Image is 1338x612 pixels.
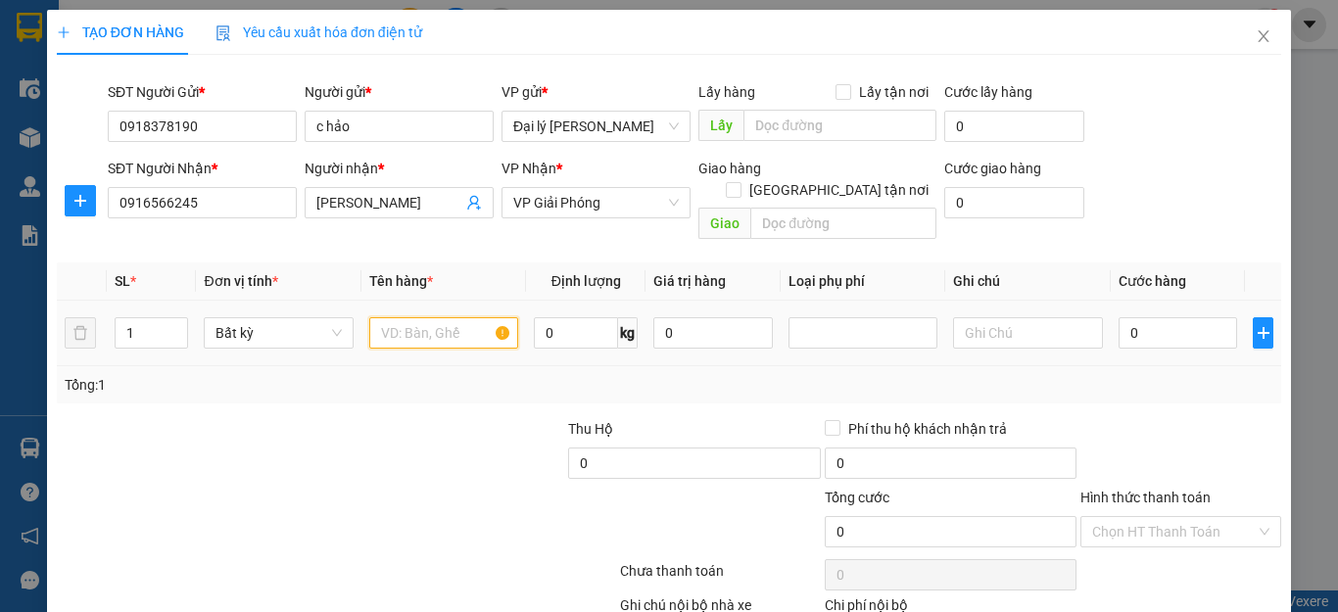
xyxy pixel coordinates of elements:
img: icon [215,25,231,41]
label: Cước giao hàng [944,161,1041,176]
button: Close [1236,10,1291,65]
span: Cước hàng [1119,273,1186,289]
span: Định lượng [551,273,621,289]
div: SĐT Người Gửi [108,81,297,103]
span: Lấy [698,110,743,141]
span: Thu Hộ [568,421,613,437]
div: SĐT Người Nhận [108,158,297,179]
span: Lấy hàng [698,84,755,100]
span: Giao [698,208,750,239]
button: delete [65,317,96,349]
span: plus [1254,325,1272,341]
input: Cước lấy hàng [944,111,1084,142]
div: Người gửi [305,81,494,103]
span: VP Giải Phóng [513,188,679,217]
span: Yêu cầu xuất hóa đơn điện tử [215,24,422,40]
input: 0 [653,317,773,349]
span: Đơn vị tính [204,273,277,289]
input: Cước giao hàng [944,187,1084,218]
span: user-add [466,195,482,211]
label: Hình thức thanh toán [1080,490,1211,505]
input: Ghi Chú [953,317,1102,349]
span: Tên hàng [369,273,433,289]
div: Tổng: 1 [65,374,518,396]
span: close [1256,28,1271,44]
div: Người nhận [305,158,494,179]
input: Dọc đường [743,110,936,141]
span: kg [618,317,638,349]
label: Cước lấy hàng [944,84,1032,100]
th: Ghi chú [945,262,1110,301]
span: Giao hàng [698,161,761,176]
input: Dọc đường [750,208,936,239]
span: Phí thu hộ khách nhận trả [840,418,1015,440]
span: TẠO ĐƠN HÀNG [57,24,184,40]
span: Giá trị hàng [653,273,726,289]
span: VP Nhận [502,161,556,176]
button: plus [1253,317,1273,349]
input: VD: Bàn, Ghế [369,317,518,349]
div: Chưa thanh toán [618,560,823,594]
span: Tổng cước [825,490,889,505]
span: Lấy tận nơi [851,81,936,103]
th: Loại phụ phí [781,262,945,301]
span: [GEOGRAPHIC_DATA] tận nơi [741,179,936,201]
span: plus [66,193,95,209]
div: VP gửi [502,81,691,103]
span: SL [115,273,130,289]
button: plus [65,185,96,216]
span: Đại lý Nghi Hải [513,112,679,141]
span: plus [57,25,71,39]
span: Bất kỳ [215,318,341,348]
